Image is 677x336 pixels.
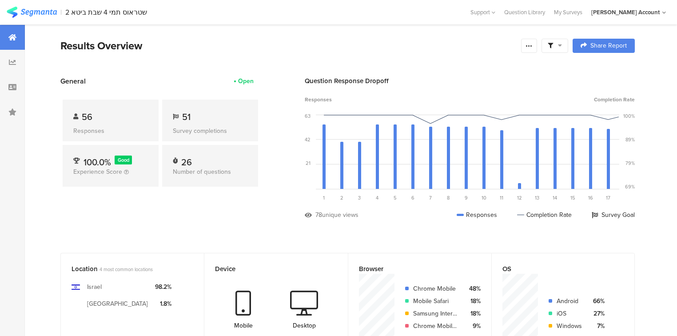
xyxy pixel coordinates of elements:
[306,160,311,167] div: 21
[182,110,191,124] span: 51
[305,136,311,143] div: 42
[60,7,62,17] div: |
[465,296,481,306] div: 18%
[413,321,458,331] div: Chrome Mobile iOS
[305,112,311,120] div: 63
[447,194,450,201] span: 8
[413,296,458,306] div: Mobile Safari
[322,210,358,220] div: unique views
[72,264,179,274] div: Location
[411,194,414,201] span: 6
[394,194,397,201] span: 5
[60,76,86,86] span: General
[173,126,247,136] div: Survey completions
[517,194,522,201] span: 12
[500,194,503,201] span: 11
[60,38,517,54] div: Results Overview
[73,167,122,176] span: Experience Score
[557,309,582,318] div: iOS
[606,194,610,201] span: 17
[591,8,660,16] div: [PERSON_NAME] Account
[84,156,111,169] span: 100.0%
[315,210,322,220] div: 78
[589,321,605,331] div: 7%
[502,264,609,274] div: OS
[588,194,593,201] span: 16
[305,96,332,104] span: Responses
[465,284,481,293] div: 48%
[465,309,481,318] div: 18%
[457,210,497,220] div: Responses
[625,183,635,190] div: 69%
[87,282,102,292] div: Israel
[590,43,627,49] span: Share Report
[234,321,253,330] div: Mobile
[557,321,582,331] div: Windows
[65,8,147,16] div: 2 שטראוס תמי 4 שבת ביטא
[535,194,539,201] span: 13
[215,264,322,274] div: Device
[589,296,605,306] div: 66%
[181,156,192,164] div: 26
[238,76,254,86] div: Open
[73,126,148,136] div: Responses
[470,5,495,19] div: Support
[623,112,635,120] div: 100%
[625,160,635,167] div: 79%
[100,266,153,273] span: 4 most common locations
[376,194,378,201] span: 4
[305,76,635,86] div: Question Response Dropoff
[592,210,635,220] div: Survey Goal
[570,194,575,201] span: 15
[413,284,458,293] div: Chrome Mobile
[155,282,171,292] div: 98.2%
[7,7,57,18] img: segmanta logo
[550,8,587,16] a: My Surveys
[82,110,92,124] span: 56
[87,299,148,308] div: [GEOGRAPHIC_DATA]
[553,194,557,201] span: 14
[482,194,486,201] span: 10
[173,167,231,176] span: Number of questions
[429,194,432,201] span: 7
[118,156,129,164] span: Good
[293,321,316,330] div: Desktop
[358,194,361,201] span: 3
[359,264,466,274] div: Browser
[323,194,325,201] span: 1
[557,296,582,306] div: Android
[155,299,171,308] div: 1.8%
[517,210,572,220] div: Completion Rate
[589,309,605,318] div: 27%
[340,194,343,201] span: 2
[594,96,635,104] span: Completion Rate
[465,321,481,331] div: 9%
[500,8,550,16] a: Question Library
[413,309,458,318] div: Samsung Internet
[625,136,635,143] div: 89%
[465,194,468,201] span: 9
